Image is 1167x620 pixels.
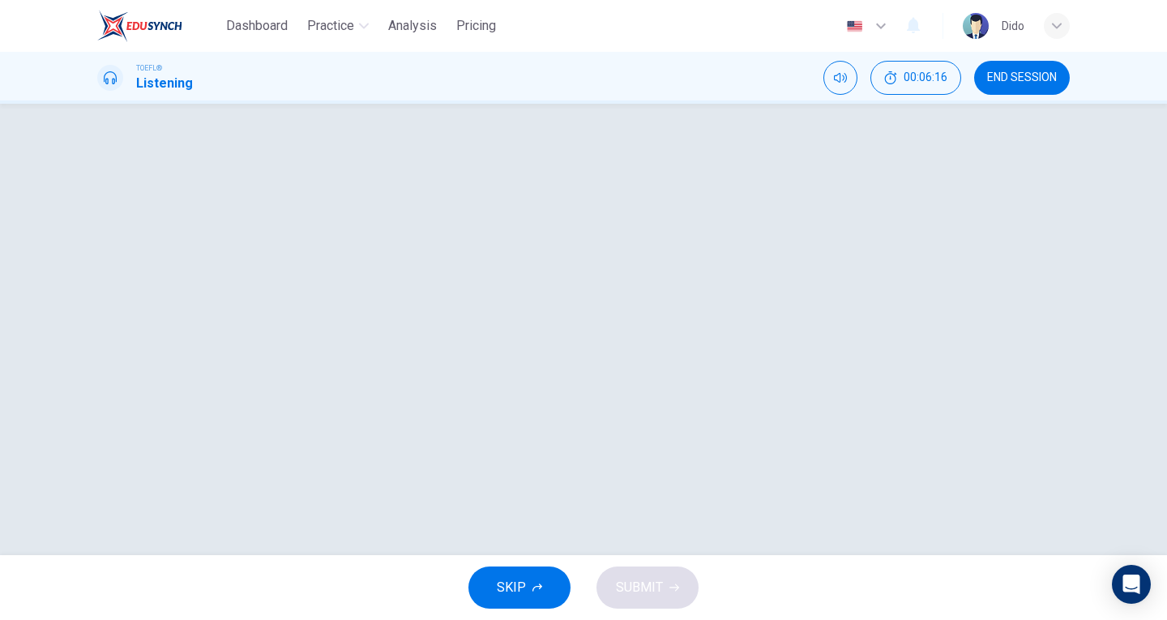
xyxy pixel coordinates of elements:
[870,61,961,95] div: Hide
[987,71,1057,84] span: END SESSION
[388,16,437,36] span: Analysis
[450,11,502,41] button: Pricing
[823,61,857,95] div: Mute
[382,11,443,41] button: Analysis
[870,61,961,95] button: 00:06:16
[97,10,182,42] img: EduSynch logo
[136,74,193,93] h1: Listening
[904,71,947,84] span: 00:06:16
[963,13,989,39] img: Profile picture
[1112,565,1151,604] div: Open Intercom Messenger
[97,10,220,42] a: EduSynch logo
[497,576,526,599] span: SKIP
[468,567,571,609] button: SKIP
[974,61,1070,95] button: END SESSION
[226,16,288,36] span: Dashboard
[1002,16,1024,36] div: Dido
[456,16,496,36] span: Pricing
[136,62,162,74] span: TOEFL®
[307,16,354,36] span: Practice
[844,20,865,32] img: en
[301,11,375,41] button: Practice
[220,11,294,41] button: Dashboard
